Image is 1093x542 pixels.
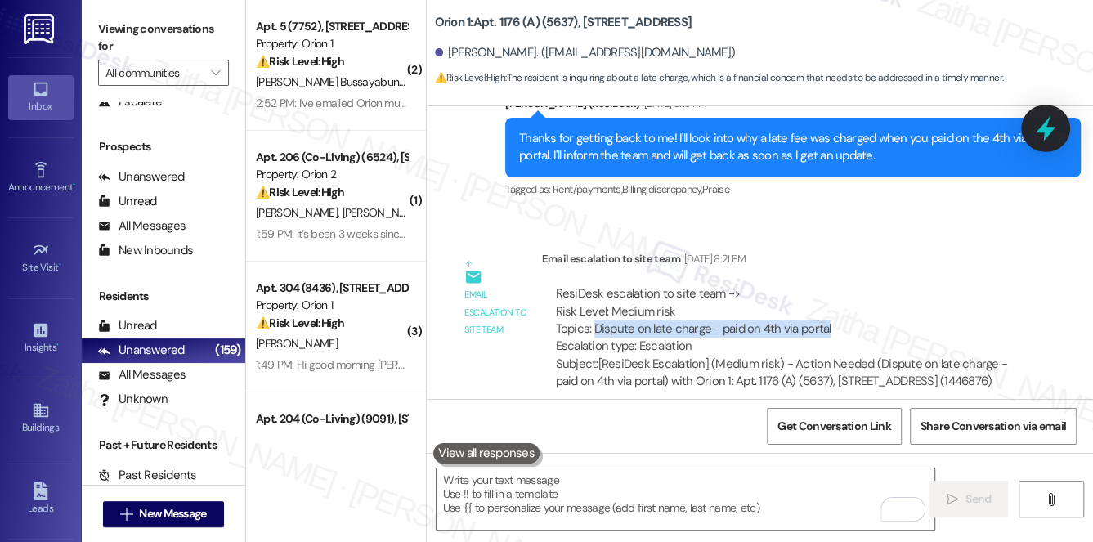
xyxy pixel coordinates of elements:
[98,366,186,383] div: All Messages
[211,66,220,79] i: 
[256,336,338,351] span: [PERSON_NAME]
[256,35,407,52] div: Property: Orion 1
[98,317,157,334] div: Unread
[256,297,407,314] div: Property: Orion 1
[464,286,528,338] div: Email escalation to site team
[556,285,1013,356] div: ResiDesk escalation to site team -> Risk Level: Medium risk Topics: Dispute on late charge - paid...
[910,408,1077,445] button: Share Conversation via email
[82,288,245,305] div: Residents
[256,54,344,69] strong: ⚠️ Risk Level: High
[435,44,736,61] div: [PERSON_NAME]. ([EMAIL_ADDRESS][DOMAIN_NAME])
[211,338,244,363] div: (159)
[767,408,901,445] button: Get Conversation Link
[98,193,157,210] div: Unread
[437,468,935,530] textarea: To enrich screen reader interactions, please activate Accessibility in Grammarly extension settings
[139,505,206,522] span: New Message
[929,481,1009,517] button: Send
[256,185,344,199] strong: ⚠️ Risk Level: High
[505,95,1081,118] div: [PERSON_NAME] (ResiDesk)
[256,18,407,35] div: Apt. 5 (7752), [STREET_ADDRESS]
[98,342,185,359] div: Unanswered
[556,356,1013,391] div: Subject: [ResiDesk Escalation] (Medium risk) - Action Needed (Dispute on late charge - paid on 4t...
[519,130,1055,165] div: Thanks for getting back to me! I'll look into why a late fee was charged when you paid on the 4th...
[256,166,407,183] div: Property: Orion 2
[120,508,132,521] i: 
[256,280,407,297] div: Apt. 304 (8436), [STREET_ADDRESS]
[98,467,197,484] div: Past Residents
[82,138,245,155] div: Prospects
[256,316,344,330] strong: ⚠️ Risk Level: High
[73,179,75,190] span: •
[98,93,162,110] div: Escalate
[256,410,407,428] div: Apt. 204 (Co-Living) (9091), [STREET_ADDRESS][PERSON_NAME]
[342,205,428,220] span: [PERSON_NAME]
[435,14,692,31] b: Orion 1: Apt. 1176 (A) (5637), [STREET_ADDRESS]
[702,182,729,196] span: Praise
[680,250,746,267] div: [DATE] 8:21 PM
[256,74,420,89] span: [PERSON_NAME] Bussayabuntoon
[777,418,890,435] span: Get Conversation Link
[542,250,1027,273] div: Email escalation to site team
[8,75,74,119] a: Inbox
[8,236,74,280] a: Site Visit •
[256,96,975,110] div: 2:52 PM: I've emailed Orion multiple times about cancelling our monthly parking but they still ha...
[8,396,74,441] a: Buildings
[256,149,407,166] div: Apt. 206 (Co-Living) (6524), [STREET_ADDRESS][PERSON_NAME]
[103,501,224,527] button: New Message
[8,477,74,522] a: Leads
[256,357,782,372] div: 1:49 PM: Hi good morning [PERSON_NAME] i hope my message was able to reach you, Im open to hearin...
[553,182,622,196] span: Rent/payments ,
[98,168,185,186] div: Unanswered
[435,69,1004,87] span: : The resident is inquiring about a late charge, which is a financial concern that needs to be ad...
[1045,493,1057,506] i: 
[59,259,61,271] span: •
[98,242,193,259] div: New Inbounds
[24,14,57,44] img: ResiDesk Logo
[505,177,1081,201] div: Tagged as:
[98,217,186,235] div: All Messages
[947,493,959,506] i: 
[921,418,1066,435] span: Share Conversation via email
[622,182,702,196] span: Billing discrepancy ,
[105,60,203,86] input: All communities
[965,490,991,508] span: Send
[98,391,168,408] div: Unknown
[82,437,245,454] div: Past + Future Residents
[56,339,59,351] span: •
[435,71,505,84] strong: ⚠️ Risk Level: High
[8,316,74,361] a: Insights •
[256,205,343,220] span: [PERSON_NAME]
[98,16,229,60] label: Viewing conversations for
